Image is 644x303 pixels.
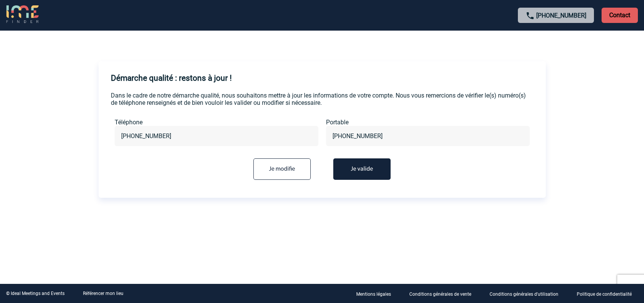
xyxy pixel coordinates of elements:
[403,290,483,297] a: Conditions générales de vente
[602,8,638,23] p: Contact
[526,11,535,20] img: call-24-px.png
[119,130,314,142] input: Téléphone
[6,291,65,296] div: © Ideal Meetings and Events
[111,73,232,83] h4: Démarche qualité : restons à jour !
[331,130,525,142] input: Portable
[115,119,318,126] label: Téléphone
[577,292,632,297] p: Politique de confidentialité
[333,158,391,180] button: Je valide
[571,290,644,297] a: Politique de confidentialité
[83,291,123,296] a: Référencer mon lieu
[409,292,471,297] p: Conditions générales de vente
[356,292,391,297] p: Mentions légales
[483,290,571,297] a: Conditions générales d'utilisation
[111,92,534,106] p: Dans le cadre de notre démarche qualité, nous souhaitons mettre à jour les informations de votre ...
[350,290,403,297] a: Mentions légales
[253,158,311,180] input: Je modifie
[536,12,586,19] a: [PHONE_NUMBER]
[490,292,558,297] p: Conditions générales d'utilisation
[326,119,530,126] label: Portable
